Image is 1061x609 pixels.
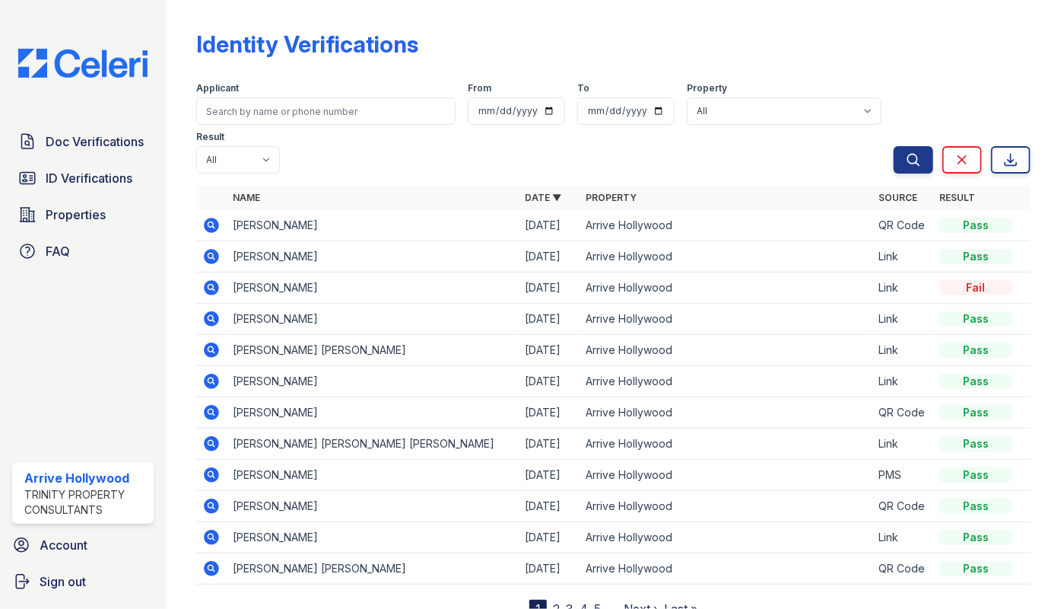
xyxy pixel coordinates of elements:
td: Link [872,273,933,304]
td: [PERSON_NAME] [227,366,519,397]
a: Property [586,192,637,203]
div: Arrive Hollywood [24,469,148,487]
td: [PERSON_NAME] [227,304,519,335]
div: Pass [939,561,1012,576]
span: ID Verifications [46,169,132,187]
a: Result [939,192,975,203]
a: ID Verifications [12,163,154,193]
td: QR Code [872,210,933,241]
td: Link [872,522,933,553]
div: Pass [939,499,1012,514]
td: Link [872,335,933,366]
div: Pass [939,218,1012,233]
div: Pass [939,467,1012,483]
div: Pass [939,343,1012,358]
label: Applicant [196,82,239,94]
td: [DATE] [519,429,580,460]
div: Trinity Property Consultants [24,487,148,518]
div: Pass [939,405,1012,420]
td: [PERSON_NAME] [227,491,519,522]
td: [PERSON_NAME] [227,522,519,553]
td: Arrive Hollywood [580,522,872,553]
img: CE_Logo_Blue-a8612792a0a2168367f1c8372b55b34899dd931a85d93a1a3d3e32e68fde9ad4.png [6,49,160,78]
span: FAQ [46,242,70,260]
td: Arrive Hollywood [580,273,872,304]
a: Account [6,530,160,560]
td: PMS [872,460,933,491]
div: Pass [939,374,1012,389]
td: [DATE] [519,460,580,491]
td: Link [872,429,933,460]
td: [PERSON_NAME] [PERSON_NAME] [227,335,519,366]
a: Doc Verifications [12,126,154,157]
input: Search by name or phone number [196,97,456,125]
td: [DATE] [519,491,580,522]
td: QR Code [872,553,933,585]
td: Arrive Hollywood [580,460,872,491]
td: [PERSON_NAME] [PERSON_NAME] [227,553,519,585]
label: From [468,82,491,94]
td: [DATE] [519,397,580,429]
td: Arrive Hollywood [580,210,872,241]
td: Arrive Hollywood [580,304,872,335]
td: Link [872,366,933,397]
td: Arrive Hollywood [580,241,872,273]
td: QR Code [872,397,933,429]
td: Link [872,304,933,335]
label: Result [196,131,224,143]
td: [PERSON_NAME] [227,397,519,429]
td: [PERSON_NAME] [227,460,519,491]
td: [DATE] [519,366,580,397]
td: [DATE] [519,304,580,335]
label: To [577,82,589,94]
span: Properties [46,206,106,224]
td: QR Code [872,491,933,522]
td: [DATE] [519,522,580,553]
td: [DATE] [519,241,580,273]
a: Properties [12,199,154,230]
td: Arrive Hollywood [580,553,872,585]
td: [DATE] [519,335,580,366]
td: [PERSON_NAME] [227,273,519,304]
td: Arrive Hollywood [580,429,872,460]
td: [DATE] [519,273,580,304]
td: [PERSON_NAME] [227,210,519,241]
span: Account [40,536,87,554]
div: Pass [939,311,1012,327]
td: Arrive Hollywood [580,335,872,366]
a: Sign out [6,566,160,597]
a: Name [233,192,260,203]
td: [DATE] [519,553,580,585]
a: Source [878,192,917,203]
td: [PERSON_NAME] [227,241,519,273]
label: Property [687,82,727,94]
a: Date ▼ [526,192,562,203]
td: Link [872,241,933,273]
td: Arrive Hollywood [580,366,872,397]
div: Pass [939,249,1012,264]
span: Sign out [40,572,86,591]
div: Identity Verifications [196,30,418,58]
div: Pass [939,436,1012,451]
div: Pass [939,530,1012,545]
div: Fail [939,280,1012,295]
td: Arrive Hollywood [580,491,872,522]
td: [DATE] [519,210,580,241]
td: [PERSON_NAME] [PERSON_NAME] [PERSON_NAME] [227,429,519,460]
span: Doc Verifications [46,132,144,151]
a: FAQ [12,236,154,266]
td: Arrive Hollywood [580,397,872,429]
